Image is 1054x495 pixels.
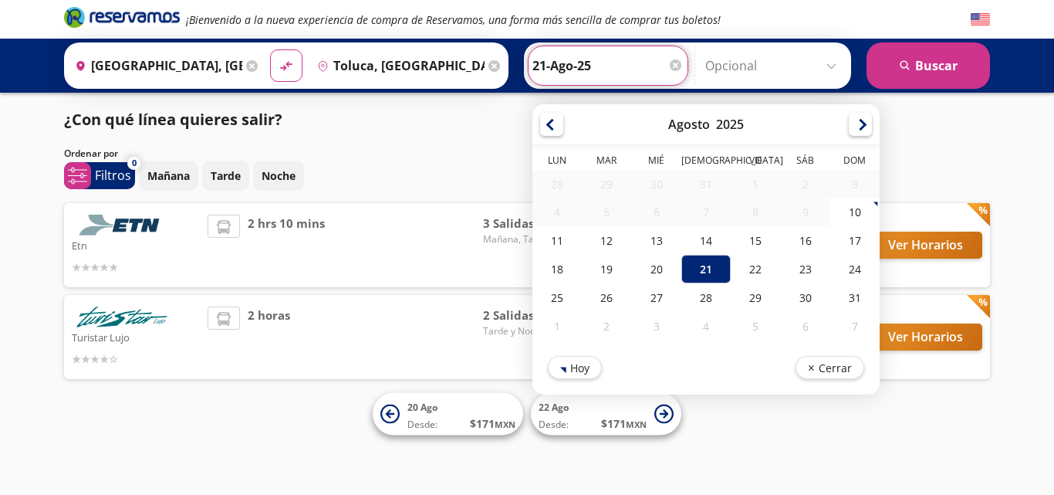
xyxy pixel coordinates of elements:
[582,283,631,312] div: 26-Ago-25
[311,46,485,85] input: Buscar Destino
[532,226,582,255] div: 11-Ago-25
[830,255,880,283] div: 24-Ago-25
[796,356,864,379] button: Cerrar
[582,226,631,255] div: 12-Ago-25
[780,312,829,341] div: 06-Sep-25
[601,415,647,432] span: $ 171
[72,215,172,236] img: Etn
[780,171,829,198] div: 02-Ago-25
[147,168,190,184] p: Mañana
[731,226,780,255] div: 15-Ago-25
[548,356,602,379] button: Hoy
[64,5,180,33] a: Brand Logo
[470,415,515,432] span: $ 171
[830,154,880,171] th: Domingo
[483,307,591,324] span: 2 Salidas
[186,12,721,27] em: ¡Bienvenido a la nueva experiencia de compra de Reservamos, una forma más sencilla de comprar tus...
[632,171,681,198] div: 30-Jul-25
[780,154,829,171] th: Sábado
[681,198,731,225] div: 07-Ago-25
[539,401,569,414] span: 22 Ago
[830,312,880,341] div: 07-Sep-25
[780,255,829,283] div: 23-Ago-25
[248,307,290,368] span: 2 horas
[681,312,731,341] div: 04-Sep-25
[132,157,137,170] span: 0
[681,283,731,312] div: 28-Ago-25
[532,312,582,341] div: 01-Sep-25
[202,161,249,191] button: Tarde
[211,168,241,184] p: Tarde
[483,324,591,338] span: Tarde y Noche
[72,236,200,254] p: Etn
[632,255,681,283] div: 20-Ago-25
[139,161,198,191] button: Mañana
[262,168,296,184] p: Noche
[731,198,780,225] div: 08-Ago-25
[731,171,780,198] div: 01-Ago-25
[64,5,180,29] i: Brand Logo
[532,46,684,85] input: Elegir Fecha
[626,419,647,430] small: MXN
[582,312,631,341] div: 02-Sep-25
[64,108,282,131] p: ¿Con qué línea quieres salir?
[780,198,829,225] div: 09-Ago-25
[632,283,681,312] div: 27-Ago-25
[373,393,523,436] button: 20 AgoDesde:$171MXN
[64,162,135,189] button: 0Filtros
[407,401,437,414] span: 20 Ago
[72,307,172,327] img: Turistar Lujo
[532,171,582,198] div: 28-Jul-25
[681,171,731,198] div: 31-Jul-25
[72,327,200,346] p: Turistar Lujo
[531,393,681,436] button: 22 AgoDesde:$171MXN
[582,198,631,225] div: 05-Ago-25
[532,154,582,171] th: Lunes
[532,255,582,283] div: 18-Ago-25
[681,226,731,255] div: 14-Ago-25
[632,312,681,341] div: 03-Sep-25
[539,418,569,432] span: Desde:
[731,255,780,283] div: 22-Ago-25
[95,166,131,185] p: Filtros
[69,46,242,85] input: Buscar Origen
[64,147,118,161] p: Ordenar por
[582,171,631,198] div: 29-Jul-25
[867,42,990,89] button: Buscar
[971,10,990,29] button: English
[407,418,437,432] span: Desde:
[830,283,880,312] div: 31-Ago-25
[248,215,325,276] span: 2 hrs 10 mins
[869,324,982,351] button: Ver Horarios
[632,198,681,225] div: 06-Ago-25
[716,116,744,133] div: 2025
[731,154,780,171] th: Viernes
[681,255,731,283] div: 21-Ago-25
[731,312,780,341] div: 05-Sep-25
[780,226,829,255] div: 16-Ago-25
[780,283,829,312] div: 30-Ago-25
[705,46,843,85] input: Opcional
[681,154,731,171] th: Jueves
[632,226,681,255] div: 13-Ago-25
[483,232,591,246] span: Mañana, Tarde y Noche
[532,198,582,225] div: 04-Ago-25
[532,283,582,312] div: 25-Ago-25
[582,154,631,171] th: Martes
[830,198,880,226] div: 10-Ago-25
[830,226,880,255] div: 17-Ago-25
[483,215,591,232] span: 3 Salidas
[253,161,304,191] button: Noche
[668,116,710,133] div: Agosto
[495,419,515,430] small: MXN
[731,283,780,312] div: 29-Ago-25
[582,255,631,283] div: 19-Ago-25
[869,232,982,259] button: Ver Horarios
[632,154,681,171] th: Miércoles
[830,171,880,198] div: 03-Ago-25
